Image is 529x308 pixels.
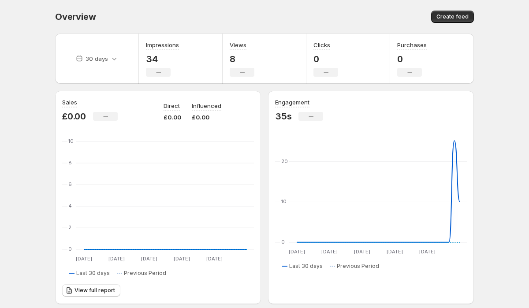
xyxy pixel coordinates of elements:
[206,256,223,262] text: [DATE]
[387,249,403,255] text: [DATE]
[397,41,427,49] h3: Purchases
[62,284,120,297] a: View full report
[230,41,246,49] h3: Views
[141,256,157,262] text: [DATE]
[146,41,179,49] h3: Impressions
[313,54,338,64] p: 0
[289,249,305,255] text: [DATE]
[76,270,110,277] span: Last 30 days
[68,246,72,252] text: 0
[275,98,309,107] h3: Engagement
[62,111,86,122] p: £0.00
[281,198,287,204] text: 10
[164,113,181,122] p: £0.00
[146,54,179,64] p: 34
[192,101,221,110] p: Influenced
[431,11,474,23] button: Create feed
[55,11,96,22] span: Overview
[76,256,92,262] text: [DATE]
[68,181,72,187] text: 6
[275,111,291,122] p: 35s
[174,256,190,262] text: [DATE]
[397,54,427,64] p: 0
[419,249,436,255] text: [DATE]
[68,160,72,166] text: 8
[108,256,125,262] text: [DATE]
[75,287,115,294] span: View full report
[68,138,74,144] text: 10
[230,54,254,64] p: 8
[281,239,285,245] text: 0
[321,249,338,255] text: [DATE]
[192,113,221,122] p: £0.00
[68,224,71,230] text: 2
[354,249,370,255] text: [DATE]
[337,263,379,270] span: Previous Period
[289,263,323,270] span: Last 30 days
[124,270,166,277] span: Previous Period
[86,54,108,63] p: 30 days
[62,98,77,107] h3: Sales
[68,203,72,209] text: 4
[436,13,469,20] span: Create feed
[164,101,180,110] p: Direct
[281,158,288,164] text: 20
[313,41,330,49] h3: Clicks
